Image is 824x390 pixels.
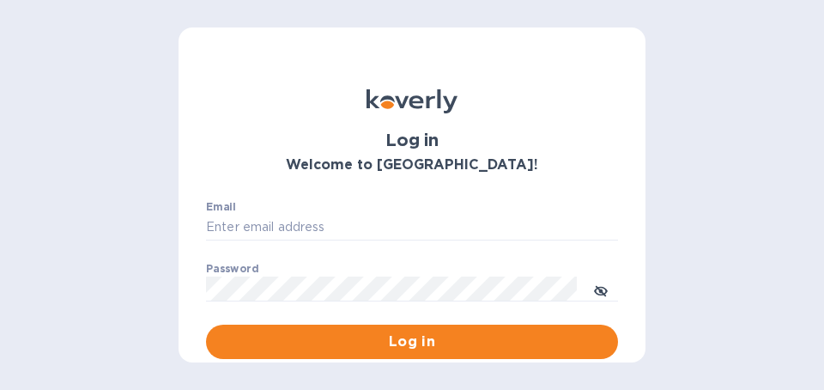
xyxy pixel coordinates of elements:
[206,325,618,359] button: Log in
[206,203,236,213] label: Email
[206,215,618,241] input: Enter email address
[367,89,457,113] img: Koverly
[220,332,604,352] span: Log in
[584,272,618,307] button: toggle password visibility
[206,131,618,150] h1: Log in
[206,264,258,274] label: Password
[206,157,618,174] h3: Welcome to [GEOGRAPHIC_DATA]!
